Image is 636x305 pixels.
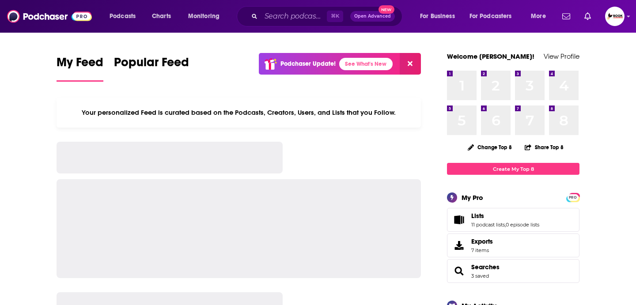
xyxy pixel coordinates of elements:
[559,9,574,24] a: Show notifications dropdown
[57,55,103,82] a: My Feed
[471,212,539,220] a: Lists
[447,233,579,257] a: Exports
[471,273,489,279] a: 3 saved
[450,265,468,277] a: Searches
[462,142,517,153] button: Change Top 8
[7,8,92,25] img: Podchaser - Follow, Share and Rate Podcasts
[447,259,579,283] span: Searches
[450,239,468,252] span: Exports
[464,9,525,23] button: open menu
[57,55,103,75] span: My Feed
[568,194,578,200] a: PRO
[379,5,394,14] span: New
[471,263,500,271] a: Searches
[447,163,579,175] a: Create My Top 8
[506,222,539,228] a: 0 episode lists
[605,7,625,26] button: Show profile menu
[525,9,557,23] button: open menu
[544,52,579,60] a: View Profile
[471,212,484,220] span: Lists
[605,7,625,26] span: Logged in as BookLaunchers
[471,237,493,245] span: Exports
[110,10,136,23] span: Podcasts
[350,11,395,22] button: Open AdvancedNew
[188,10,220,23] span: Monitoring
[280,60,336,68] p: Podchaser Update!
[414,9,466,23] button: open menu
[103,9,147,23] button: open menu
[581,9,594,24] a: Show notifications dropdown
[182,9,231,23] button: open menu
[152,10,171,23] span: Charts
[471,222,505,228] a: 11 podcast lists
[471,247,493,253] span: 7 items
[524,139,564,156] button: Share Top 8
[114,55,189,82] a: Popular Feed
[57,98,421,128] div: Your personalized Feed is curated based on the Podcasts, Creators, Users, and Lists that you Follow.
[531,10,546,23] span: More
[354,14,391,19] span: Open Advanced
[114,55,189,75] span: Popular Feed
[462,193,483,202] div: My Pro
[420,10,455,23] span: For Business
[469,10,512,23] span: For Podcasters
[450,214,468,226] a: Lists
[146,9,176,23] a: Charts
[339,58,393,70] a: See What's New
[447,52,534,60] a: Welcome [PERSON_NAME]!
[447,208,579,232] span: Lists
[245,6,411,26] div: Search podcasts, credits, & more...
[327,11,343,22] span: ⌘ K
[261,9,327,23] input: Search podcasts, credits, & more...
[605,7,625,26] img: User Profile
[505,222,506,228] span: ,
